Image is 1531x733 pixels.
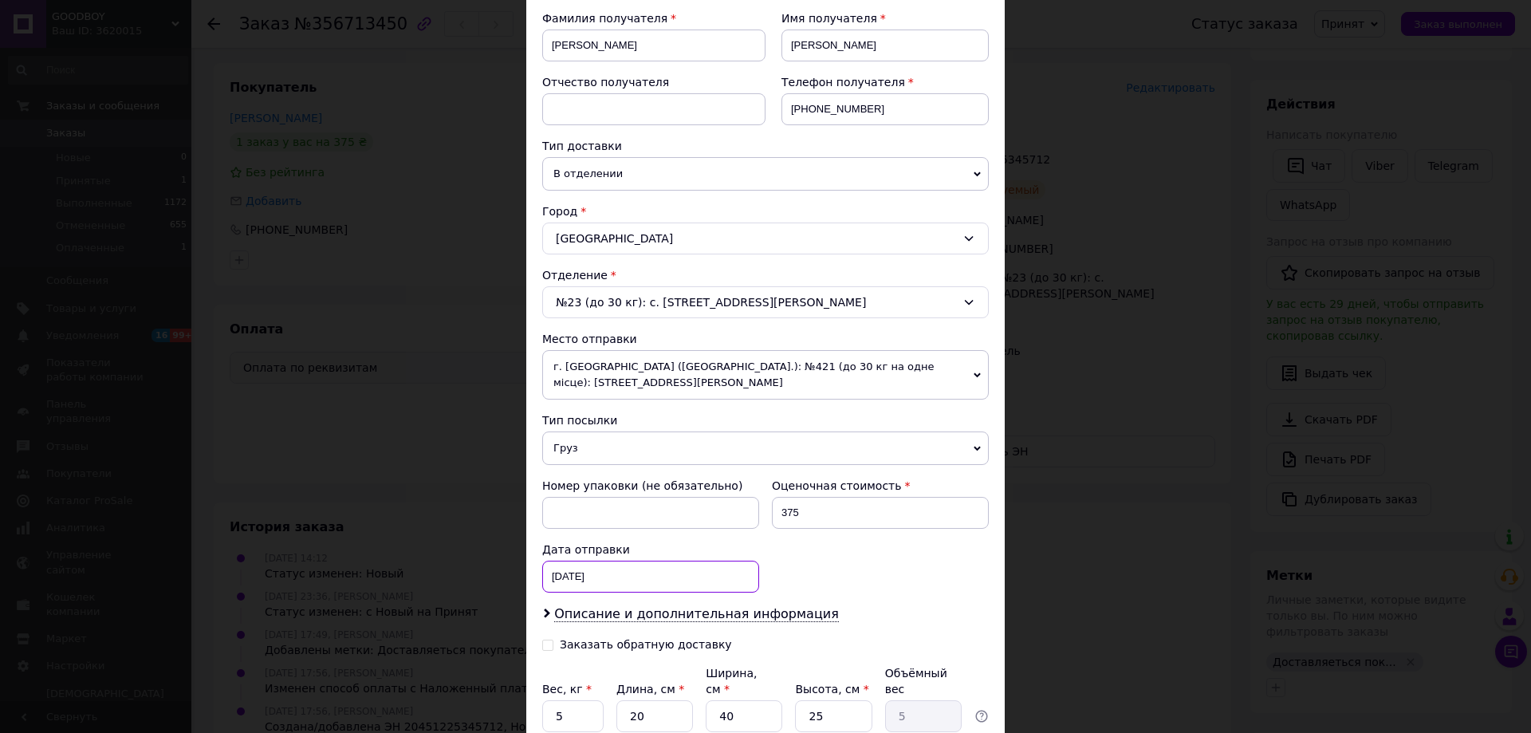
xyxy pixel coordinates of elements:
span: Описание и дополнительная информация [554,606,839,622]
div: Объёмный вес [885,665,962,697]
span: Отчество получателя [542,76,669,89]
div: Заказать обратную доставку [560,638,732,652]
label: Вес, кг [542,683,592,696]
span: В отделении [542,157,989,191]
label: Длина, см [616,683,684,696]
span: Место отправки [542,333,637,345]
div: Номер упаковки (не обязательно) [542,478,759,494]
div: [GEOGRAPHIC_DATA] [542,223,989,254]
input: +380 [781,93,989,125]
span: Фамилия получателя [542,12,667,25]
span: Тип доставки [542,140,622,152]
label: Высота, см [795,683,868,696]
span: г. [GEOGRAPHIC_DATA] ([GEOGRAPHIC_DATA].): №421 (до 30 кг на одне місце): [STREET_ADDRESS][PERSON... [542,350,989,400]
div: Город [542,203,989,219]
div: №23 (до 30 кг): с. [STREET_ADDRESS][PERSON_NAME] [542,286,989,318]
div: Оценочная стоимость [772,478,989,494]
span: Имя получателя [781,12,877,25]
span: Тип посылки [542,414,617,427]
div: Дата отправки [542,542,759,558]
div: Отделение [542,267,989,283]
span: Груз [542,432,989,465]
label: Ширина, см [706,667,757,696]
span: Телефон получателя [781,76,905,89]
